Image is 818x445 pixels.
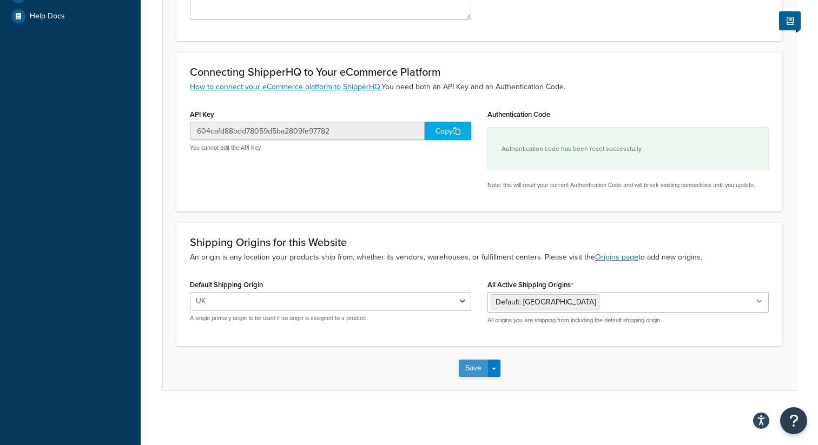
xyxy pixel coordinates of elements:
[190,110,214,118] label: API Key
[487,110,550,118] label: Authentication Code
[190,236,769,248] h3: Shipping Origins for this Website
[190,281,263,289] label: Default Shipping Origin
[487,181,769,189] p: Note: this will reset your current Authentication Code and will break existing connections until ...
[190,81,769,93] p: You need both an API Key and an Authentication Code.
[190,251,769,263] p: An origin is any location your products ship from, whether its vendors, warehouses, or fulfillmen...
[190,144,471,152] p: You cannot edit the API Key
[190,81,381,92] a: How to connect your eCommerce platform to ShipperHQ.
[190,314,471,322] p: A single primary origin to be used if no origin is assigned to a product
[425,122,471,140] div: Copy
[780,407,807,434] button: Open Resource Center
[190,66,769,78] h3: Connecting ShipperHQ to Your eCommerce Platform
[487,281,573,289] label: All Active Shipping Origins
[459,360,488,377] button: Save
[487,316,769,324] p: All origins you are shipping from including the default shipping origin
[502,144,642,154] small: Authentication code has been reset successfully
[8,6,133,26] a: Help Docs
[595,251,638,263] a: Origins page
[779,11,801,30] button: Show Help Docs
[30,12,65,21] span: Help Docs
[496,296,596,308] span: Default: [GEOGRAPHIC_DATA]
